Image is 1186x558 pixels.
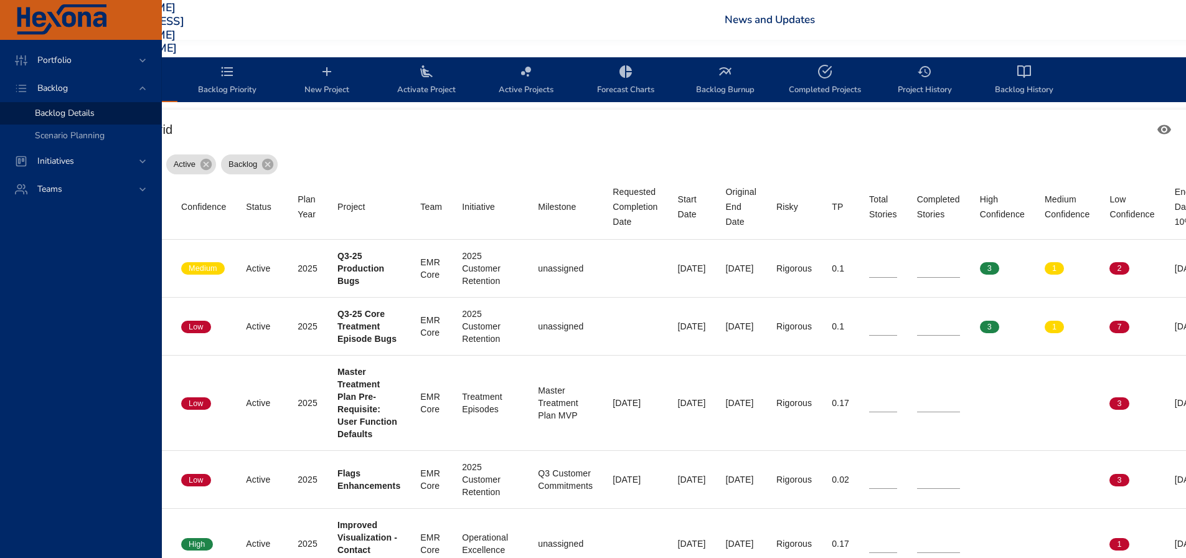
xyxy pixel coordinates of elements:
[298,320,318,333] div: 2025
[832,473,849,486] div: 0.02
[221,158,265,171] span: Backlog
[1045,192,1090,222] div: Sort
[298,192,318,222] div: Plan Year
[980,192,1025,222] div: High Confidence
[678,537,706,550] div: [DATE]
[181,199,226,214] div: Confidence
[538,199,593,214] span: Milestone
[869,192,897,222] div: Total Stories
[337,199,400,214] span: Project
[166,158,203,171] span: Active
[484,64,568,97] span: Active Projects
[337,309,397,344] b: Q3-25 Core Treatment Episode Bugs
[613,397,657,409] div: [DATE]
[246,262,278,275] div: Active
[285,64,369,97] span: New Project
[538,199,576,214] div: Sort
[980,192,1025,222] div: Sort
[15,4,108,35] img: Hexona
[776,199,812,214] span: Risky
[1109,539,1129,550] span: 1
[462,308,518,345] div: 2025 Customer Retention
[1045,539,1064,550] span: 0
[181,199,226,214] div: Sort
[1109,192,1154,222] div: Low Confidence
[1045,475,1064,486] span: 0
[725,12,815,27] a: News and Updates
[783,64,867,97] span: Completed Projects
[337,251,384,286] b: Q3-25 Production Bugs
[181,539,213,550] span: High
[980,539,999,550] span: 0
[917,192,960,222] div: Completed Stories
[181,475,211,486] span: Low
[420,467,442,492] div: EMR Core
[420,199,442,214] div: Team
[181,321,211,333] span: Low
[776,537,812,550] div: Rigorous
[27,54,82,66] span: Portfolio
[1109,475,1129,486] span: 3
[185,64,270,97] span: Backlog Priority
[1045,398,1064,409] span: 0
[869,192,897,222] div: Sort
[246,199,271,214] div: Status
[35,107,95,119] span: Backlog Details
[462,250,518,287] div: 2025 Customer Retention
[1109,398,1129,409] span: 3
[776,473,812,486] div: Rigorous
[776,199,798,214] div: Risky
[384,64,469,97] span: Activate Project
[166,154,216,174] div: Active
[538,320,593,333] div: unassigned
[181,398,211,409] span: Low
[726,184,756,229] span: Original End Date
[538,467,593,492] div: Q3 Customer Commitments
[678,473,706,486] div: [DATE]
[538,199,576,214] div: Milestone
[832,199,843,214] div: TP
[613,184,657,229] div: Sort
[246,473,278,486] div: Active
[1109,321,1129,333] span: 7
[1045,192,1090,222] div: Medium Confidence
[613,473,657,486] div: [DATE]
[726,473,756,486] div: [DATE]
[982,64,1066,97] span: Backlog History
[726,397,756,409] div: [DATE]
[337,199,365,214] div: Project
[181,263,225,274] span: Medium
[1109,192,1154,222] div: Sort
[832,199,849,214] span: TP
[337,468,400,491] b: Flags Enhancements
[538,537,593,550] div: unassigned
[1045,263,1064,274] span: 1
[246,320,278,333] div: Active
[980,475,999,486] span: 0
[726,320,756,333] div: [DATE]
[221,154,278,174] div: Backlog
[298,473,318,486] div: 2025
[832,199,843,214] div: Sort
[678,192,706,222] div: Sort
[980,321,999,333] span: 3
[246,199,271,214] div: Sort
[917,192,960,222] div: Sort
[420,199,442,214] div: Sort
[538,262,593,275] div: unassigned
[420,256,442,281] div: EMR Core
[462,461,518,498] div: 2025 Customer Retention
[832,537,849,550] div: 0.17
[462,531,518,556] div: Operational Excellence
[678,192,706,222] div: Start Date
[832,397,849,409] div: 0.17
[726,262,756,275] div: [DATE]
[298,397,318,409] div: 2025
